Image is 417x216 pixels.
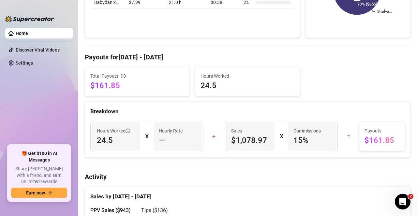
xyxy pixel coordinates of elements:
iframe: Intercom live chat [395,194,410,209]
span: info-circle [121,74,126,78]
div: X [145,131,148,142]
span: Sales [231,127,269,134]
div: + [207,131,221,142]
span: Hours Worked [97,127,130,134]
img: logo-BBDzfeDw.svg [5,16,54,22]
article: Hourly Rate [159,127,183,134]
div: X [280,131,283,142]
span: 15 % [293,135,331,146]
span: Tips ( $136 ) [141,207,168,213]
span: Share [PERSON_NAME] with a friend, and earn unlimited rewards [11,166,67,185]
span: Total Payouts [90,72,118,80]
button: Earn nowarrow-right [11,188,67,198]
h4: Payouts for [DATE] - [DATE] [85,53,410,62]
article: Commissions [293,127,321,134]
a: Settings [16,60,33,66]
h4: Activity [85,172,410,181]
div: Breakdown [90,107,405,116]
span: — [159,135,165,146]
span: $161.85 [365,135,399,146]
span: Hours Worked [201,72,294,80]
text: Shalva… [377,9,392,14]
span: info-circle [126,129,130,133]
span: Payouts [365,127,399,134]
span: PPV Sales ( $943 ) [90,207,131,213]
span: arrow-right [48,191,52,195]
a: Home [16,31,28,36]
a: Discover Viral Videos [16,47,60,53]
span: $1,078.97 [231,135,269,146]
span: Earn now [26,190,45,195]
span: 🎁 Get $100 in AI Messages [11,150,67,163]
span: 24.5 [201,80,294,91]
span: $161.85 [90,80,184,91]
span: 24.5 [97,135,135,146]
div: Sales by [DATE] - [DATE] [90,187,405,201]
span: 2 [408,194,413,199]
div: = [342,131,355,142]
